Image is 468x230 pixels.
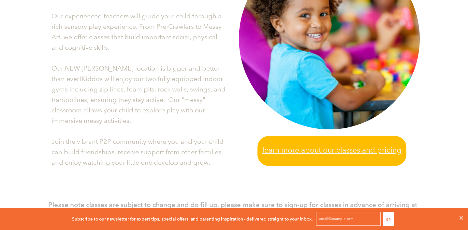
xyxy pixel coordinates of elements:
span: Learn more about our classes and pricing [262,144,402,156]
a: Learn more about our classes and pricing [257,136,406,166]
span: Join the vibrant P2P community where you and your child can build friendships, receive support fr... [51,138,224,166]
p: Our NEW [PERSON_NAME] location is bigger and better than ever! [51,63,229,126]
p: Subscribe to our newsletter for expert tips, special offers, and parenting inspiration - delivere... [72,215,313,222]
input: email@example.com [316,212,381,226]
span: Kiddos will enjoy our two fully equipped indoor gyms including zip lines, foam pits, rock walls, ... [51,75,226,124]
button: Go [383,212,394,226]
p: Our experienced teachers will guide your child through a rich sensory play experience. From Pre-C... [51,11,229,53]
p: Please note classes are subject to change and do fill up, please make sure to sign-up for classes... [48,199,420,221]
